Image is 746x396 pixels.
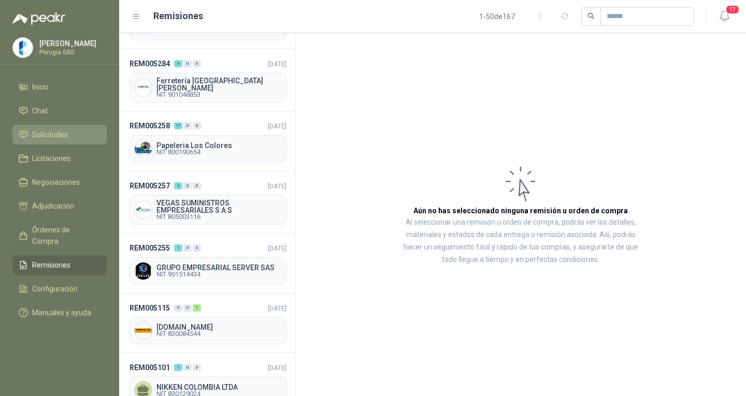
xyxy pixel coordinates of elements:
a: REM005284600[DATE] Company LogoFerretería [GEOGRAPHIC_DATA][PERSON_NAME]NIT 901048853 [119,49,295,111]
span: NIT 901048853 [156,92,282,98]
a: Chat [12,101,107,121]
a: REM005257300[DATE] Company LogoVEGAS SUMINISTROS EMPRESARIALES S A SNIT 805003116 [119,171,295,233]
span: [DATE] [268,244,286,252]
div: 6 [174,60,182,67]
span: Configuración [32,283,78,295]
a: REM005115001[DATE] Company Logo[DOMAIN_NAME]NIT 830084544 [119,294,295,353]
span: Ferretería [GEOGRAPHIC_DATA][PERSON_NAME] [156,77,282,92]
span: REM005284 [130,58,170,69]
div: 0 [193,244,201,252]
div: 0 [193,364,201,371]
div: 0 [183,304,192,312]
span: NIT 800190654 [156,27,282,33]
span: Adjudicación [32,200,74,212]
div: 0 [193,182,201,189]
span: NIT 830084544 [156,331,282,337]
span: Negociaciones [32,177,80,188]
span: NIT 805003116 [156,214,282,220]
a: Solicitudes [12,125,107,144]
h3: Aún no has seleccionado ninguna remisión u orden de compra [413,205,628,216]
a: Licitaciones [12,149,107,168]
div: 0 [183,244,192,252]
a: Manuales y ayuda [12,303,107,322]
p: Perugia SAS [39,49,104,55]
div: 17 [174,122,182,129]
div: 1 - 50 de 167 [479,8,548,25]
span: [DATE] [268,304,286,312]
img: Company Logo [135,201,152,218]
a: Órdenes de Compra [12,220,107,251]
span: Papeleria Los Colores [156,142,282,149]
button: 17 [715,7,734,26]
a: Configuración [12,279,107,299]
span: Solicitudes [32,129,68,140]
span: Manuales y ayuda [32,307,91,318]
div: 0 [174,304,182,312]
span: Inicio [32,81,49,93]
a: REM0052581700[DATE] Company LogoPapeleria Los ColoresNIT 800190654 [119,111,295,171]
span: [DATE] [268,364,286,372]
span: [DATE] [268,60,286,68]
div: 1 [193,304,201,312]
span: REM005258 [130,120,170,131]
img: Company Logo [135,322,152,339]
span: GRUPO EMPRESARIAL SERVER SAS [156,264,282,271]
span: search [587,12,595,20]
span: NIT 800190654 [156,149,282,155]
span: REM005255 [130,242,170,254]
span: REM005257 [130,180,170,192]
div: 0 [183,182,192,189]
img: Company Logo [13,38,33,57]
img: Company Logo [135,262,152,280]
span: REM005115 [130,302,170,314]
span: VEGAS SUMINISTROS EMPRESARIALES S A S [156,199,282,214]
span: [DATE] [268,122,286,130]
h1: Remisiones [153,9,203,23]
p: Al seleccionar una remisión u orden de compra, podrás ver los detalles, materiales y estados de c... [399,216,642,266]
img: Company Logo [135,79,152,96]
div: 0 [193,122,201,129]
span: Remisiones [32,259,70,271]
p: [PERSON_NAME] [39,40,104,47]
a: Negociaciones [12,172,107,192]
div: 1 [174,364,182,371]
span: NIKKEN COLOMBIA LTDA [156,384,282,391]
span: [DOMAIN_NAME] [156,324,282,331]
img: Company Logo [135,140,152,157]
span: 17 [725,5,740,14]
div: 1 [174,244,182,252]
a: REM005255100[DATE] Company LogoGRUPO EMPRESARIAL SERVER SASNIT 901514434 [119,233,295,293]
div: 0 [183,364,192,371]
span: REM005101 [130,362,170,373]
div: 0 [183,60,192,67]
a: Remisiones [12,255,107,275]
div: 0 [193,60,201,67]
span: NIT 901514434 [156,271,282,277]
a: Inicio [12,77,107,97]
a: Adjudicación [12,196,107,216]
img: Logo peakr [12,12,65,25]
span: Órdenes de Compra [32,224,97,247]
div: 0 [183,122,192,129]
span: Chat [32,105,48,116]
div: 3 [174,182,182,189]
span: [DATE] [268,182,286,190]
span: Licitaciones [32,153,70,164]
